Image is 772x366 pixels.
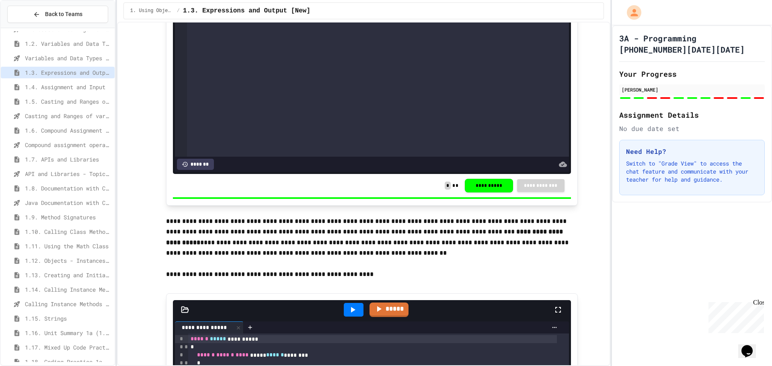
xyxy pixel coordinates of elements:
[25,141,111,149] span: Compound assignment operators - Quiz
[25,329,111,337] span: 1.16. Unit Summary 1a (1.1-1.6)
[7,6,108,23] button: Back to Teams
[25,112,111,120] span: Casting and Ranges of variables - Quiz
[25,314,111,323] span: 1.15. Strings
[25,83,111,91] span: 1.4. Assignment and Input
[619,33,765,55] h1: 3A - Programming [PHONE_NUMBER][DATE][DATE]
[618,3,643,22] div: My Account
[25,227,111,236] span: 1.10. Calling Class Methods
[25,54,111,62] span: Variables and Data Types - Quiz
[25,358,111,366] span: 1.18. Coding Practice 1a (1.1-1.6)
[25,126,111,135] span: 1.6. Compound Assignment Operators
[25,97,111,106] span: 1.5. Casting and Ranges of Values
[25,242,111,250] span: 1.11. Using the Math Class
[619,124,765,133] div: No due date set
[130,8,174,14] span: 1. Using Objects and Methods
[25,300,111,308] span: Calling Instance Methods - Topic 1.14
[177,8,180,14] span: /
[25,271,111,279] span: 1.13. Creating and Initializing Objects: Constructors
[25,285,111,294] span: 1.14. Calling Instance Methods
[626,147,758,156] h3: Need Help?
[738,334,764,358] iframe: chat widget
[25,170,111,178] span: API and Libraries - Topic 1.7
[45,10,82,18] span: Back to Teams
[3,3,55,51] div: Chat with us now!Close
[25,213,111,221] span: 1.9. Method Signatures
[622,86,762,93] div: [PERSON_NAME]
[25,198,111,207] span: Java Documentation with Comments - Topic 1.8
[25,68,111,77] span: 1.3. Expressions and Output [New]
[25,155,111,164] span: 1.7. APIs and Libraries
[619,109,765,121] h2: Assignment Details
[626,159,758,184] p: Switch to "Grade View" to access the chat feature and communicate with your teacher for help and ...
[619,68,765,80] h2: Your Progress
[705,299,764,333] iframe: chat widget
[25,343,111,352] span: 1.17. Mixed Up Code Practice 1.1-1.6
[25,39,111,48] span: 1.2. Variables and Data Types
[183,6,310,16] span: 1.3. Expressions and Output [New]
[25,184,111,192] span: 1.8. Documentation with Comments and Preconditions
[25,256,111,265] span: 1.12. Objects - Instances of Classes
